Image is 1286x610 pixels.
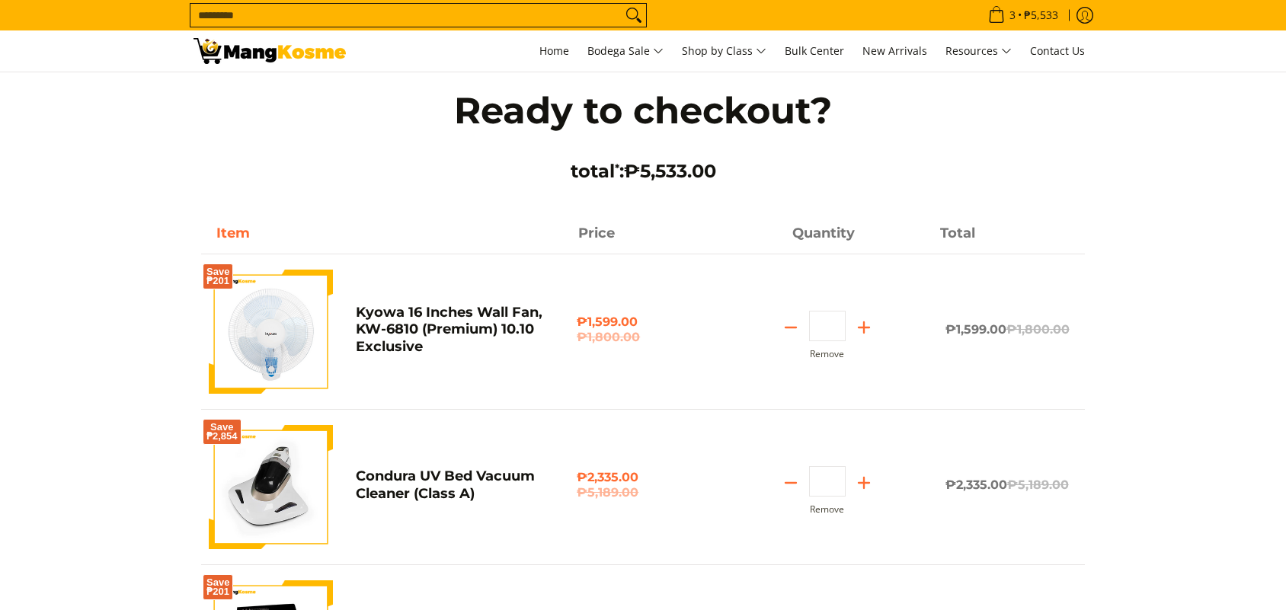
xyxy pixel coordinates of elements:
[206,423,238,441] span: Save ₱2,854
[855,30,935,72] a: New Arrivals
[422,160,864,183] h3: total :
[622,4,646,27] button: Search
[532,30,577,72] a: Home
[1022,10,1060,21] span: ₱5,533
[846,471,882,495] button: Add
[810,504,844,515] button: Remove
[587,42,664,61] span: Bodega Sale
[206,267,229,286] span: Save ₱201
[577,330,709,345] del: ₱1,800.00
[682,42,766,61] span: Shop by Class
[209,270,333,394] img: kyowa-wall-fan-blue-premium-full-view-mang-kosme
[785,43,844,58] span: Bulk Center
[846,315,882,340] button: Add
[194,38,346,64] img: Your Shopping Cart | Mang Kosme
[1007,477,1069,492] del: ₱5,189.00
[577,470,709,500] span: ₱2,335.00
[422,88,864,133] h1: Ready to checkout?
[674,30,774,72] a: Shop by Class
[356,304,542,355] a: Kyowa 16 Inches Wall Fan, KW-6810 (Premium) 10.10 Exclusive
[624,160,716,182] span: ₱5,533.00
[356,468,535,502] a: Condura UV Bed Vacuum Cleaner (Class A)
[577,485,709,500] del: ₱5,189.00
[810,349,844,359] button: Remove
[773,315,809,340] button: Subtract
[777,30,852,72] a: Bulk Center
[1007,10,1018,21] span: 3
[1022,30,1092,72] a: Contact Us
[862,43,927,58] span: New Arrivals
[984,7,1063,24] span: •
[539,43,569,58] span: Home
[361,30,1092,72] nav: Main Menu
[945,42,1012,61] span: Resources
[577,315,709,345] span: ₱1,599.00
[1030,43,1085,58] span: Contact Us
[945,322,1070,337] span: ₱1,599.00
[206,578,229,596] span: Save ₱201
[1006,322,1070,337] del: ₱1,800.00
[773,471,809,495] button: Subtract
[938,30,1019,72] a: Resources
[580,30,671,72] a: Bodega Sale
[209,425,333,549] img: Default Title Condura UV Bed Vacuum Cleaner (Class A)
[945,477,1069,492] span: ₱2,335.00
